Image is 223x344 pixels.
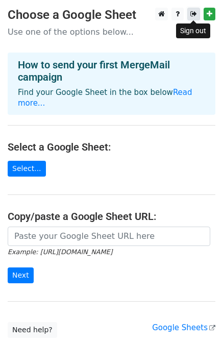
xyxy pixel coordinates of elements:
[18,88,192,108] a: Read more...
[152,323,215,332] a: Google Sheets
[8,141,215,153] h4: Select a Google Sheet:
[8,248,112,256] small: Example: [URL][DOMAIN_NAME]
[172,295,223,344] iframe: Chat Widget
[18,59,205,83] h4: How to send your first MergeMail campaign
[8,227,210,246] input: Paste your Google Sheet URL here
[8,8,215,22] h3: Choose a Google Sheet
[18,87,205,109] p: Find your Google Sheet in the box below
[8,322,57,338] a: Need help?
[8,267,34,283] input: Next
[8,210,215,223] h4: Copy/paste a Google Sheet URL:
[8,27,215,37] p: Use one of the options below...
[176,23,210,38] div: Sign out
[8,161,46,177] a: Select...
